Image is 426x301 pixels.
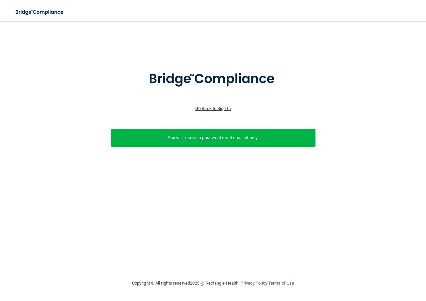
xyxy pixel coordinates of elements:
[91,273,335,294] div: Copyright © All rights reserved 2025 @ Rectangle Health | |
[240,281,267,286] a: Privacy Policy
[268,281,294,286] a: Terms of Use
[116,134,310,142] p: You will receive a password reset email shortly.
[135,62,291,97] img: bridge_compliance_login_screen.278c3ca4.svg
[195,106,231,111] a: Go Back to Sign In
[10,5,70,19] img: bridge_compliance_login_screen.278c3ca4.svg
